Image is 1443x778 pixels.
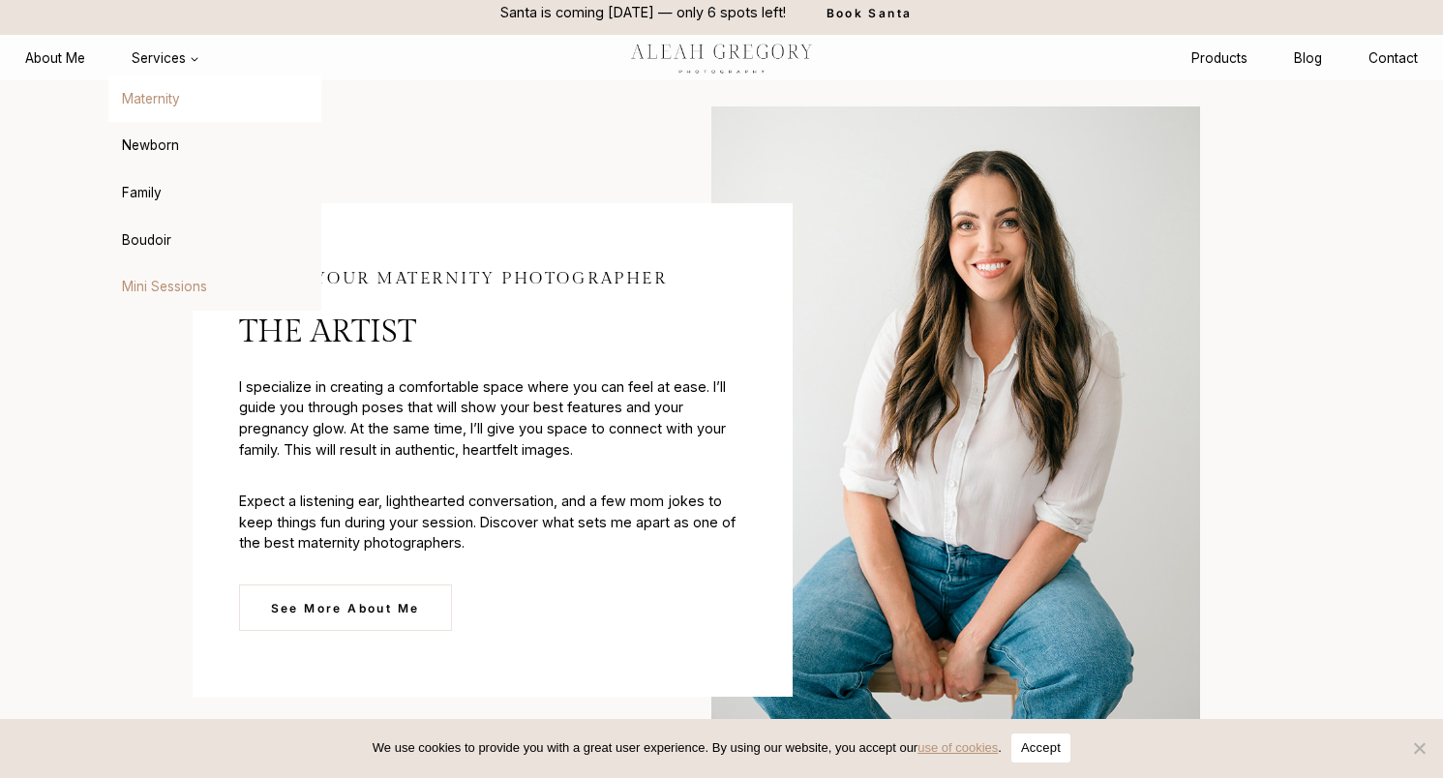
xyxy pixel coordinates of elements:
span: No [1409,738,1428,758]
p: I specialize in creating a comfortable space where you can feel at ease. I’ll guide you through p... [239,376,746,460]
a: See More About Me [239,584,452,631]
nav: Primary [2,41,223,76]
a: Boudoir [108,217,321,263]
span: We use cookies to provide you with a great user experience. By using our website, you accept our . [373,738,1002,758]
button: Child menu of Services [108,41,223,76]
a: Maternity [108,75,321,122]
img: aleah gregory logo [605,36,839,79]
a: Newborn [108,123,321,169]
img: Smiling photographer in white shirt and jeans [711,106,1199,758]
p: Santa is coming [DATE] — only 6 spots left! [500,2,786,23]
button: Accept [1011,733,1070,763]
a: Contact [1345,41,1441,76]
span: See More About Me [271,599,420,617]
a: use of cookies [917,740,998,755]
a: Mini Sessions [108,264,321,311]
a: About Me [2,41,108,76]
p: Expect a listening ear, lighthearted conversation, and a few mom jokes to keep things fun during ... [239,491,746,554]
p: the artist [239,309,746,355]
a: Family [108,169,321,216]
a: Blog [1271,41,1345,76]
nav: Secondary [1168,41,1441,76]
h2: About your Maternity photographer [239,269,746,288]
a: Products [1168,41,1271,76]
